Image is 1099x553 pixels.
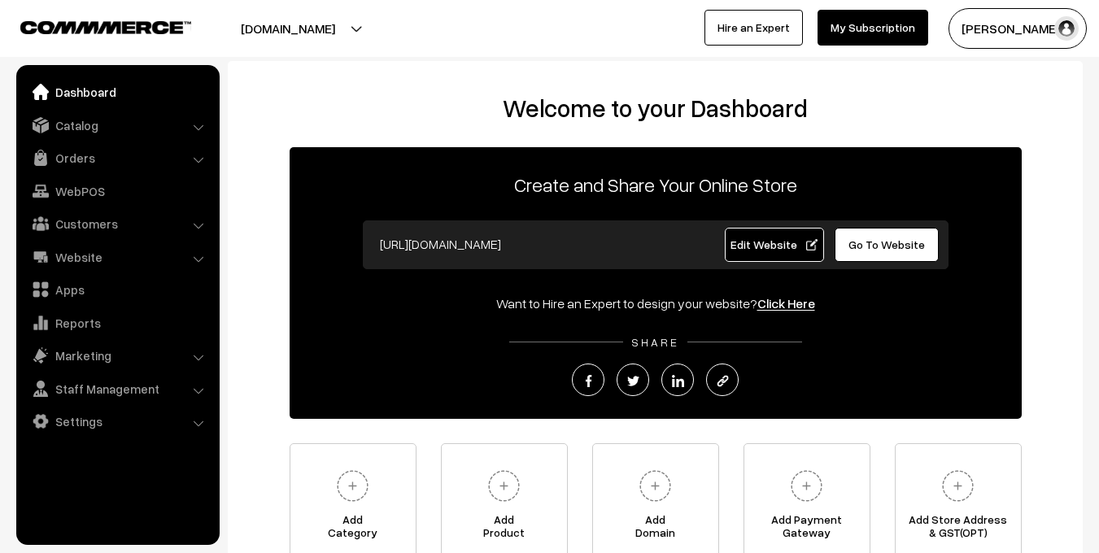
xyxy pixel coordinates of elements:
[949,8,1087,49] button: [PERSON_NAME]
[290,294,1022,313] div: Want to Hire an Expert to design your website?
[20,341,214,370] a: Marketing
[1054,16,1079,41] img: user
[20,242,214,272] a: Website
[330,464,375,508] img: plus.svg
[835,228,940,262] a: Go To Website
[20,407,214,436] a: Settings
[623,335,687,349] span: SHARE
[20,374,214,403] a: Staff Management
[704,10,803,46] a: Hire an Expert
[784,464,829,508] img: plus.svg
[20,143,214,172] a: Orders
[20,308,214,337] a: Reports
[20,209,214,238] a: Customers
[482,464,526,508] img: plus.svg
[730,237,818,251] span: Edit Website
[20,21,191,33] img: COMMMERCE
[633,464,678,508] img: plus.svg
[935,464,980,508] img: plus.svg
[20,16,163,36] a: COMMMERCE
[20,77,214,107] a: Dashboard
[757,295,815,311] a: Click Here
[20,176,214,206] a: WebPOS
[20,111,214,140] a: Catalog
[848,237,925,251] span: Go To Website
[818,10,928,46] a: My Subscription
[442,513,567,546] span: Add Product
[184,8,392,49] button: [DOMAIN_NAME]
[744,513,870,546] span: Add Payment Gateway
[290,170,1022,199] p: Create and Share Your Online Store
[20,275,214,304] a: Apps
[896,513,1021,546] span: Add Store Address & GST(OPT)
[244,94,1066,123] h2: Welcome to your Dashboard
[290,513,416,546] span: Add Category
[725,228,824,262] a: Edit Website
[593,513,718,546] span: Add Domain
